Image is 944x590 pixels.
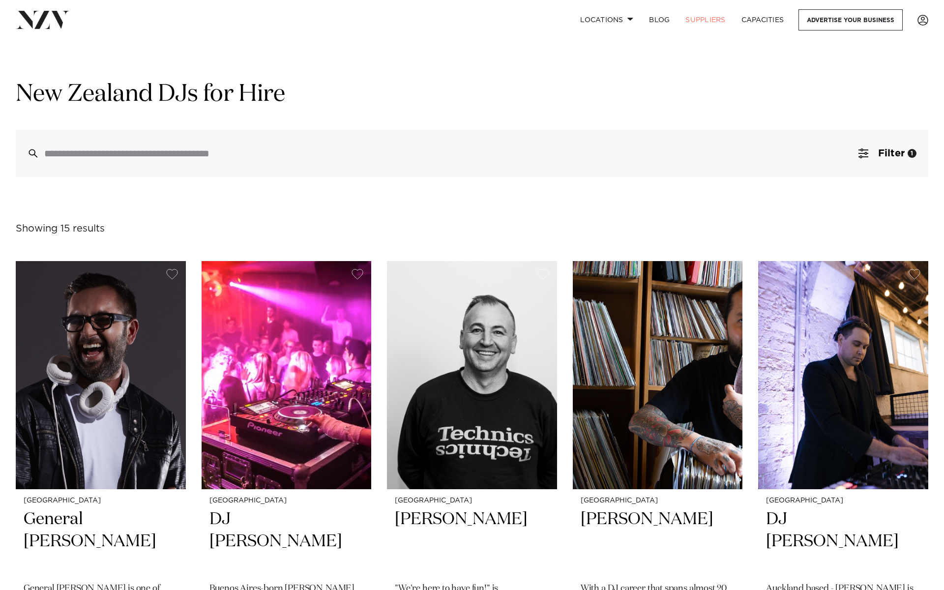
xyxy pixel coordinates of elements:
[572,9,641,30] a: Locations
[16,221,105,236] div: Showing 15 results
[678,9,733,30] a: SUPPLIERS
[908,149,916,158] div: 1
[16,11,69,29] img: nzv-logo.png
[581,497,735,504] small: [GEOGRAPHIC_DATA]
[641,9,678,30] a: BLOG
[24,508,178,575] h2: General [PERSON_NAME]
[847,130,928,177] button: Filter1
[395,497,549,504] small: [GEOGRAPHIC_DATA]
[581,508,735,575] h2: [PERSON_NAME]
[878,148,905,158] span: Filter
[766,508,920,575] h2: DJ [PERSON_NAME]
[24,497,178,504] small: [GEOGRAPHIC_DATA]
[209,508,364,575] h2: DJ [PERSON_NAME]
[16,79,928,110] h1: New Zealand DJs for Hire
[766,497,920,504] small: [GEOGRAPHIC_DATA]
[209,497,364,504] small: [GEOGRAPHIC_DATA]
[395,508,549,575] h2: [PERSON_NAME]
[734,9,792,30] a: Capacities
[798,9,903,30] a: Advertise your business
